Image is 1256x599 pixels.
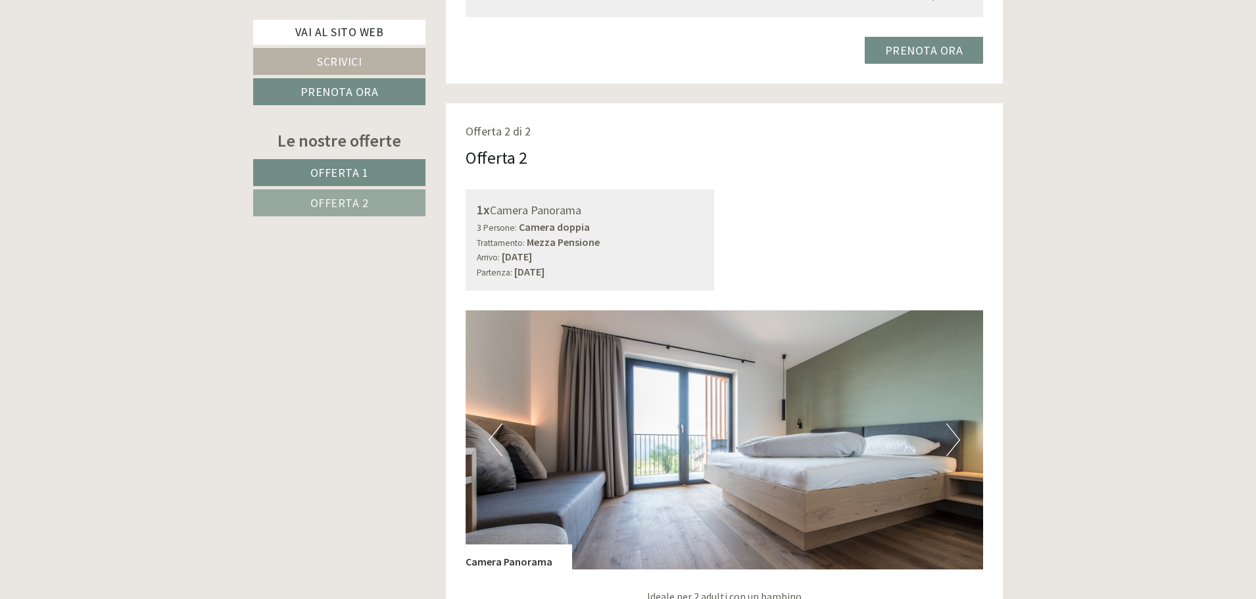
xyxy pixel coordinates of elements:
button: Next [946,423,960,456]
a: Scrivici [253,48,425,75]
small: Trattamento: [477,237,525,249]
button: Invia [449,343,519,370]
span: Offerta 2 di 2 [466,124,531,139]
a: Prenota ora [253,78,425,105]
div: Offerta 2 [466,145,527,170]
div: Buon giorno, come possiamo aiutarla? [10,36,200,76]
a: Vai al sito web [253,20,425,45]
div: Camera Panorama [466,544,572,569]
b: 1x [477,201,490,218]
img: image [466,310,984,569]
a: Prenota ora [865,37,984,64]
small: Arrivo: [477,252,500,263]
button: Previous [489,423,502,456]
div: lunedì [234,10,285,32]
span: Offerta 1 [310,165,369,180]
b: [DATE] [502,250,532,263]
div: Camera Panorama [477,201,704,220]
b: Camera doppia [519,220,590,233]
small: 3 Persone: [477,222,517,233]
small: 09:47 [20,64,193,73]
span: Offerta 2 [310,195,369,210]
div: Le nostre offerte [253,128,425,153]
small: Partenza: [477,267,512,278]
div: Inso Sonnenheim [20,38,193,49]
b: Mezza Pensione [527,235,600,249]
b: [DATE] [514,265,544,278]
